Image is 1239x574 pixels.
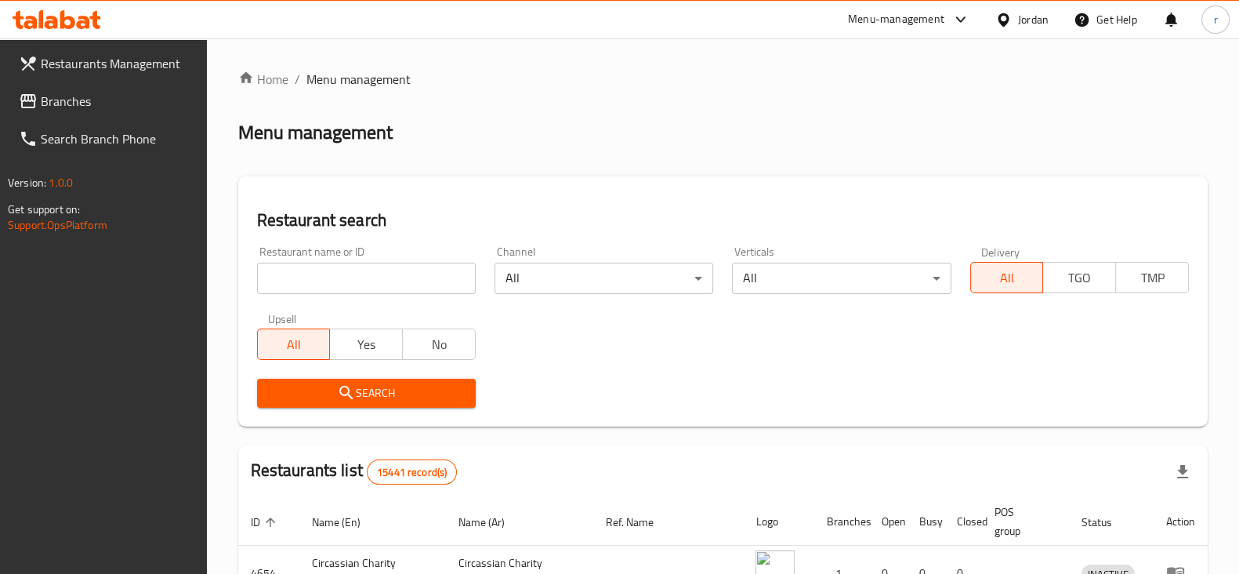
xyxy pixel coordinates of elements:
span: Restaurants Management [41,54,194,73]
th: Action [1154,498,1208,546]
span: Get support on: [8,199,80,220]
span: Menu management [306,70,411,89]
span: All [977,267,1038,289]
span: Ref. Name [606,513,674,532]
li: / [295,70,300,89]
div: Menu-management [848,10,944,29]
button: All [257,329,331,360]
span: Name (En) [312,513,381,532]
span: Status [1081,513,1132,532]
div: All [732,263,951,294]
span: r [1213,11,1217,28]
label: Upsell [268,313,297,324]
button: All [970,262,1044,293]
div: Jordan [1018,11,1049,28]
label: Delivery [981,246,1020,257]
span: Yes [336,333,397,356]
a: Search Branch Phone [6,120,207,158]
input: Search for restaurant name or ID.. [257,263,476,294]
a: Restaurants Management [6,45,207,82]
span: No [409,333,469,356]
button: TMP [1115,262,1189,293]
nav: breadcrumb [238,70,1208,89]
th: Closed [944,498,981,546]
button: Search [257,379,476,408]
span: ID [251,513,281,532]
h2: Restaurants list [251,459,458,485]
span: 15441 record(s) [368,465,456,480]
a: Support.OpsPlatform [8,215,107,235]
div: All [495,263,713,294]
div: Export file [1164,453,1201,491]
button: No [402,329,476,360]
span: All [264,333,324,356]
span: Version: [8,173,46,193]
span: 1.0.0 [49,173,73,193]
span: Search [270,383,463,403]
span: POS group [994,503,1050,540]
button: Yes [329,329,403,360]
span: TMP [1122,267,1183,289]
th: Busy [906,498,944,546]
a: Home [238,70,288,89]
span: Branches [41,92,194,111]
span: TGO [1049,267,1110,289]
h2: Menu management [238,120,393,145]
h2: Restaurant search [257,209,1189,232]
span: Name (Ar) [458,513,525,532]
th: Logo [743,498,813,546]
span: Search Branch Phone [41,129,194,148]
th: Branches [813,498,868,546]
div: Total records count [367,460,457,485]
th: Open [868,498,906,546]
button: TGO [1042,262,1116,293]
a: Branches [6,82,207,120]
